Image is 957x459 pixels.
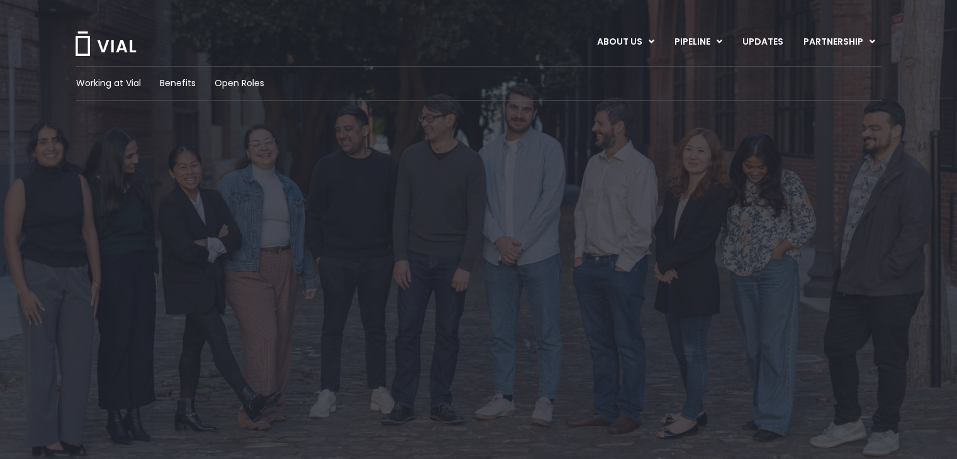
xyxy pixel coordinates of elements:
[76,77,141,90] a: Working at Vial
[664,31,732,53] a: PIPELINEMenu Toggle
[74,31,137,56] img: Vial Logo
[215,77,264,90] a: Open Roles
[793,31,885,53] a: PARTNERSHIPMenu Toggle
[732,31,793,53] a: UPDATES
[587,31,664,53] a: ABOUT USMenu Toggle
[160,77,196,90] a: Benefits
